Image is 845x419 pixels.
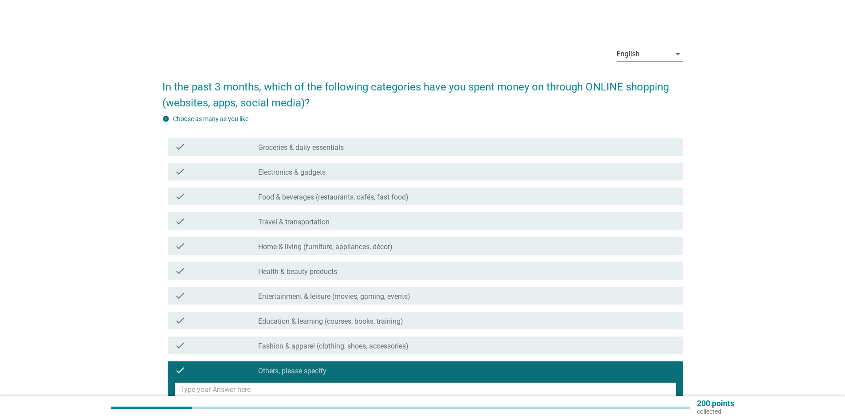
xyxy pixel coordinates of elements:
[162,115,169,122] i: info
[258,168,326,177] label: Electronics & gadgets
[258,193,409,202] label: Food & beverages (restaurants, cafés, fast food)
[258,317,403,326] label: Education & learning (courses, books, training)
[672,49,683,59] i: arrow_drop_down
[175,241,185,251] i: check
[258,243,393,251] label: Home & living (furniture, appliances, décor)
[175,216,185,227] i: check
[258,218,330,227] label: Travel & transportation
[175,141,185,152] i: check
[697,399,734,407] p: 200 points
[258,342,409,351] label: Fashion & apparel (clothing, shoes, accessories)
[173,115,248,122] label: Choose as many as you like
[258,267,337,276] label: Health & beauty products
[175,191,185,202] i: check
[175,365,185,376] i: check
[175,166,185,177] i: check
[175,266,185,276] i: check
[617,50,640,58] div: English
[258,143,344,152] label: Groceries & daily essentials
[258,292,410,301] label: Entertainment & leisure (movies, gaming, events)
[162,70,683,111] h2: In the past 3 months, which of the following categories have you spent money on through ONLINE sh...
[175,315,185,326] i: check
[697,407,734,415] p: collected
[175,290,185,301] i: check
[175,340,185,351] i: check
[258,367,326,376] label: Others, please specify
